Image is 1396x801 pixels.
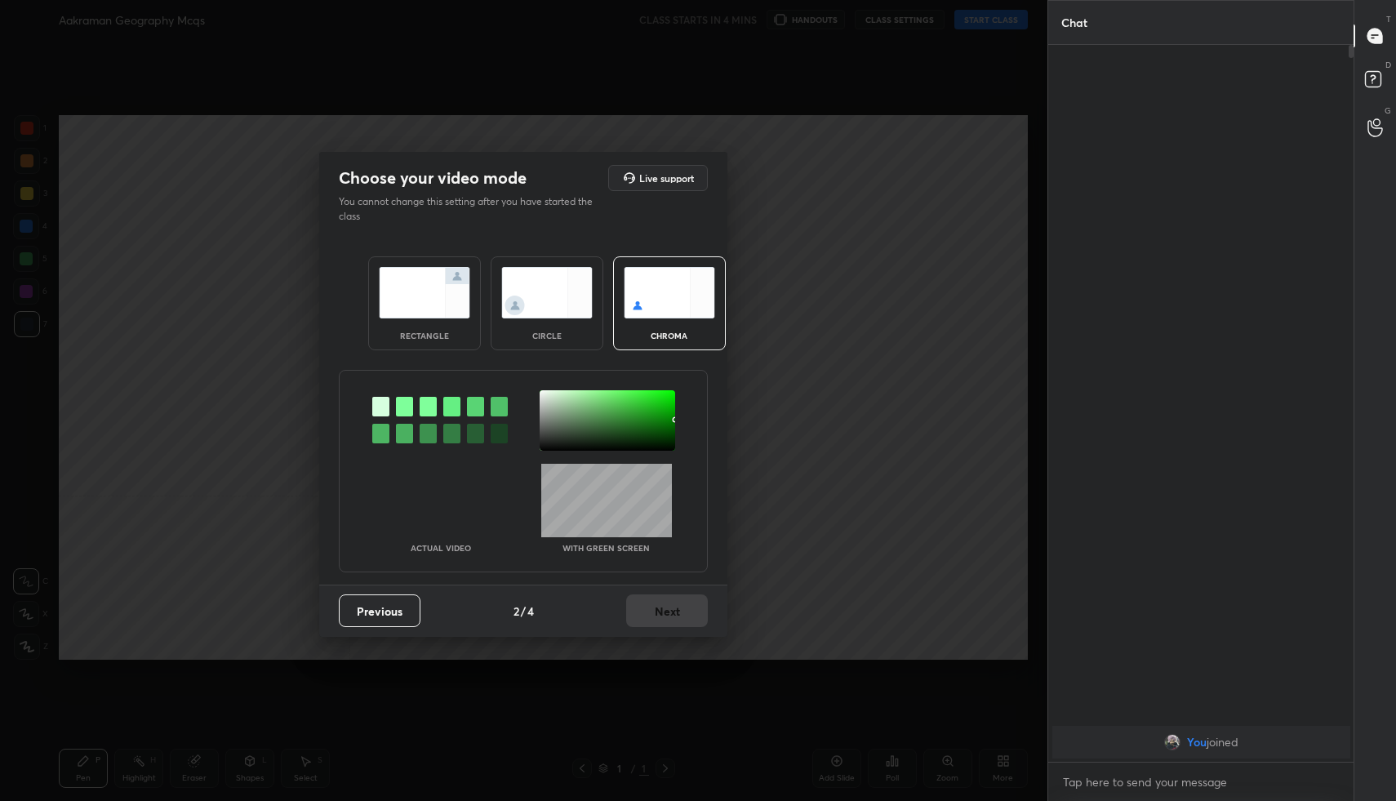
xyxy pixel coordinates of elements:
div: grid [1048,723,1354,762]
p: G [1385,105,1391,117]
p: D [1385,59,1391,71]
h2: Choose your video mode [339,167,527,189]
p: Chat [1048,1,1100,44]
p: T [1386,13,1391,25]
div: circle [514,332,580,340]
h5: Live support [639,173,694,183]
img: circleScreenIcon.acc0effb.svg [501,267,593,318]
button: Previous [339,594,420,627]
div: chroma [637,332,702,340]
h4: 2 [513,603,519,620]
p: With green screen [562,544,650,552]
h4: 4 [527,603,534,620]
p: Actual Video [411,544,471,552]
img: chromaScreenIcon.c19ab0a0.svg [624,267,715,318]
h4: / [521,603,526,620]
img: normalScreenIcon.ae25ed63.svg [379,267,470,318]
div: rectangle [392,332,457,340]
span: You [1187,736,1207,749]
img: 2fdd300d0a60438a9566a832db643c4c.jpg [1164,734,1180,750]
p: You cannot change this setting after you have started the class [339,194,603,224]
span: joined [1207,736,1238,749]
